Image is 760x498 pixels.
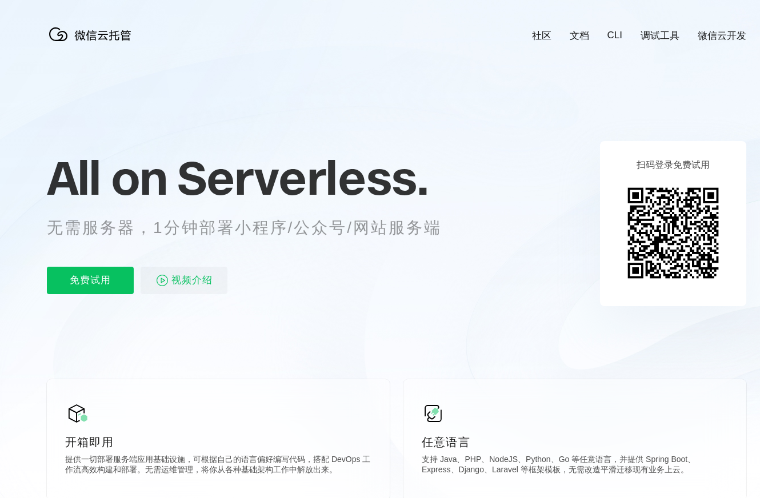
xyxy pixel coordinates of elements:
p: 支持 Java、PHP、NodeJS、Python、Go 等任意语言，并提供 Spring Boot、Express、Django、Laravel 等框架模板，无需改造平滑迁移现有业务上云。 [422,455,728,477]
p: 任意语言 [422,434,728,450]
p: 开箱即用 [65,434,371,450]
span: Serverless. [177,149,428,206]
p: 免费试用 [47,267,134,294]
a: 微信云托管 [47,38,138,47]
p: 扫码登录免费试用 [637,159,710,171]
span: All on [47,149,166,206]
a: CLI [607,30,622,41]
img: video_play.svg [155,274,169,287]
p: 无需服务器，1分钟部署小程序/公众号/网站服务端 [47,216,463,239]
p: 提供一切部署服务端应用基础设施，可根据自己的语言偏好编写代码，搭配 DevOps 工作流高效构建和部署。无需运维管理，将你从各种基础架构工作中解放出来。 [65,455,371,477]
a: 文档 [570,29,589,42]
span: 视频介绍 [171,267,213,294]
a: 社区 [532,29,551,42]
a: 调试工具 [641,29,679,42]
a: 微信云开发 [698,29,746,42]
img: 微信云托管 [47,23,138,46]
